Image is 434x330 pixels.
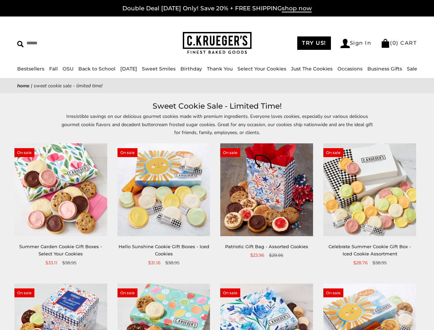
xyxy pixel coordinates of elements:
a: Back to School [78,66,115,72]
img: Celebrate Summer Cookie Gift Box - Iced Cookie Assortment [323,143,416,236]
span: On sale [14,148,34,157]
a: Celebrate Summer Cookie Gift Box - Iced Cookie Assortment [329,244,411,256]
a: Just The Cookies [291,66,333,72]
span: $38.95 [62,259,76,266]
span: On sale [220,148,240,157]
img: Search [17,41,24,47]
img: Patriotic Gift Bag - Assorted Cookies [220,143,313,236]
nav: breadcrumbs [17,82,417,90]
img: Bag [381,39,390,48]
p: Irresistible savings on our delicious gourmet cookies made with premium ingredients. Everyone lov... [59,112,375,136]
span: $28.76 [353,259,368,266]
img: C.KRUEGER'S [183,32,252,54]
a: OSU [63,66,74,72]
span: $38.95 [165,259,179,266]
a: Double Deal [DATE] Only! Save 20% + FREE SHIPPINGshop now [122,5,312,12]
span: $33.11 [45,259,57,266]
img: Hello Sunshine Cookie Gift Boxes - Iced Cookies [118,143,210,236]
a: [DATE] [120,66,137,72]
input: Search [17,38,109,48]
img: Summer Garden Cookie Gift Boxes - Select Your Cookies [14,143,107,236]
a: Select Your Cookies [237,66,286,72]
span: On sale [118,148,137,157]
img: Account [341,39,350,48]
a: Birthday [180,66,202,72]
a: Patriotic Gift Bag - Assorted Cookies [225,244,308,249]
span: On sale [14,288,34,297]
a: Sale [407,66,417,72]
span: Sweet Cookie Sale - Limited Time! [34,82,102,89]
a: Hello Sunshine Cookie Gift Boxes - Iced Cookies [119,244,209,256]
a: Occasions [337,66,363,72]
span: $31.16 [148,259,160,266]
span: On sale [220,288,240,297]
a: Thank You [207,66,233,72]
span: $38.95 [372,259,387,266]
a: Fall [49,66,58,72]
a: Business Gifts [367,66,402,72]
a: TRY US! [297,36,331,50]
span: $29.95 [269,252,283,259]
span: On sale [323,288,343,297]
span: 0 [392,40,397,46]
a: Home [17,82,30,89]
h1: Sweet Cookie Sale - Limited Time! [27,100,407,112]
a: Sweet Smiles [142,66,176,72]
span: On sale [323,148,343,157]
span: $23.96 [250,252,264,259]
span: On sale [118,288,137,297]
a: Summer Garden Cookie Gift Boxes - Select Your Cookies [19,244,102,256]
a: Bestsellers [17,66,44,72]
a: Sign In [341,39,371,48]
span: shop now [282,5,312,12]
a: (0) CART [381,40,417,46]
span: | [31,82,32,89]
